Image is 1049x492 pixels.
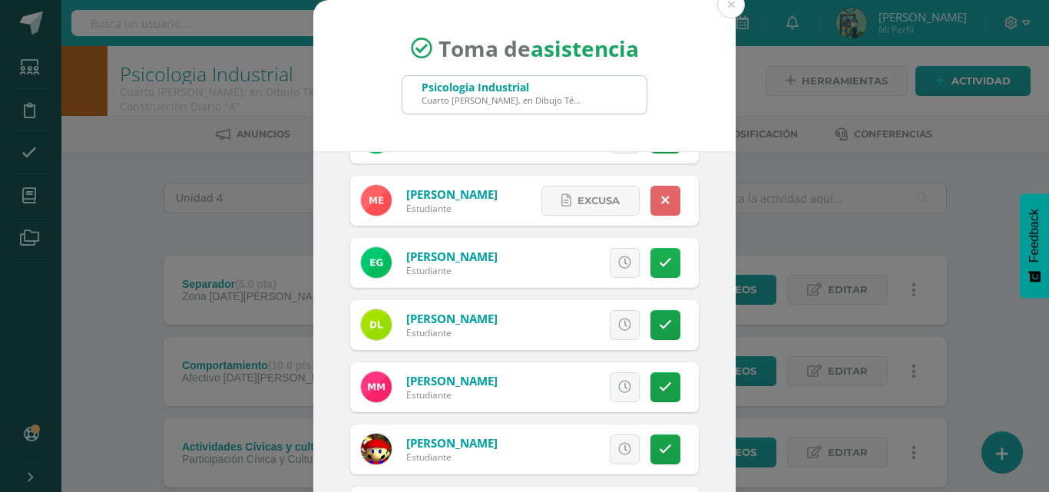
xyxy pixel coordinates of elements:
img: f492cc86e222203fe1e83397c3c42d37.png [361,247,392,278]
div: Cuarto [PERSON_NAME]. en Dibujo Técnico de Construcción Diario "A" [422,94,583,106]
img: 1d2f0112583f98fb4949ef355505e502.png [361,309,392,340]
a: Excusa [541,186,640,216]
a: [PERSON_NAME] [406,373,498,388]
div: Estudiante [406,451,498,464]
span: Toma de [438,34,639,63]
a: [PERSON_NAME] [406,311,498,326]
img: c98b17bfd144af91e96b3f3fc0425243.png [361,185,392,216]
button: Feedback - Mostrar encuesta [1020,193,1049,298]
span: Excusa [577,187,620,215]
span: Feedback [1027,209,1041,263]
div: Psicologia Industrial [422,80,583,94]
input: Busca un grado o sección aquí... [402,76,647,114]
img: 68590ee5dbfb6a5308907eece24c01d0.png [361,371,392,402]
a: [PERSON_NAME] [406,249,498,264]
div: Estudiante [406,388,498,401]
img: 867d8b9970f03145d8d5c2b185cd0dfd.png [361,434,392,464]
a: [PERSON_NAME] [406,187,498,202]
div: Estudiante [406,326,498,339]
a: [PERSON_NAME] [406,435,498,451]
div: Estudiante [406,264,498,277]
div: Estudiante [406,202,498,215]
strong: asistencia [531,34,639,63]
